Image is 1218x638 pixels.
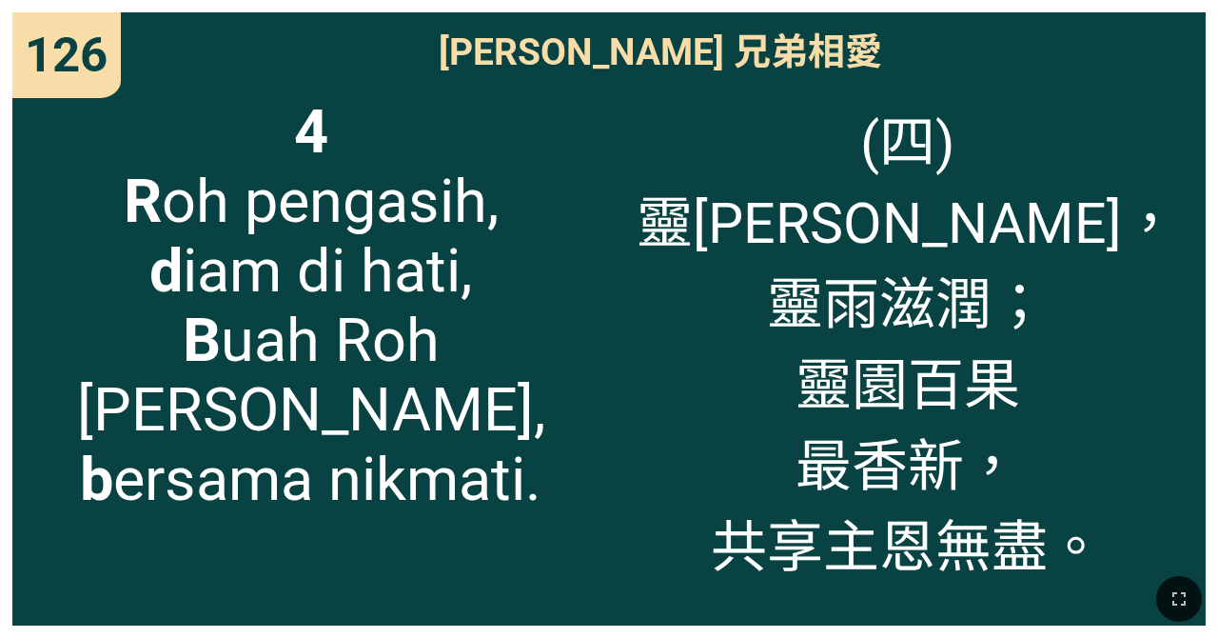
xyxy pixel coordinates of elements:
[294,97,328,167] b: 4
[25,97,596,514] span: oh pengasih, iam di hati, uah Roh [PERSON_NAME], ersama nikmati.
[439,22,882,75] span: [PERSON_NAME] 兄弟相愛
[149,236,183,306] b: d
[183,306,221,375] b: B
[637,97,1178,583] span: (四) 靈[PERSON_NAME]， 靈雨滋潤； 靈園百果 最香新， 共享主恩無盡。
[80,445,113,514] b: b
[25,27,108,83] span: 126
[124,167,162,236] b: R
